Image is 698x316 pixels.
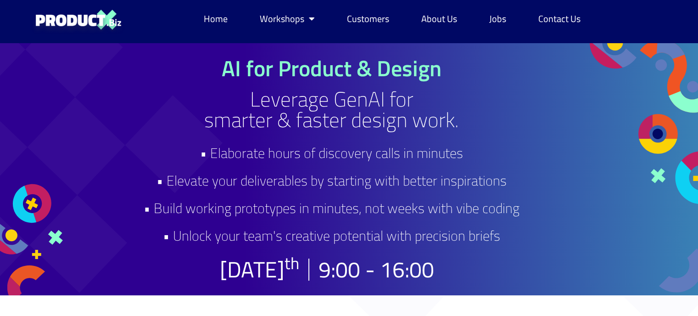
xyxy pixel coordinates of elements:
h2: • Elaborate hours of discovery calls in minutes • Elevate your deliverables by starting with bett... [118,139,545,249]
a: Customers [338,8,398,29]
p: [DATE] [220,259,299,281]
a: Workshops [251,8,324,29]
a: Jobs [480,8,515,29]
h2: 9:00 - 16:00 [318,259,434,281]
a: Home [195,8,237,29]
h2: Leverage GenAI for smarter & faster design work. [118,89,545,130]
nav: Menu [195,8,590,29]
sup: th [285,250,299,276]
h1: AI for Product & Design [118,57,545,79]
a: Contact Us [529,8,590,29]
a: About Us [412,8,466,29]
